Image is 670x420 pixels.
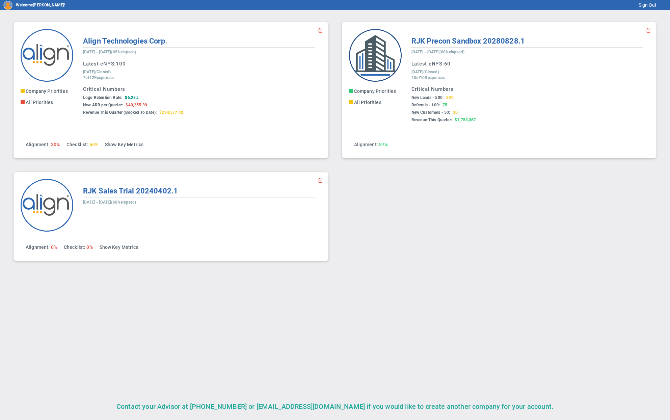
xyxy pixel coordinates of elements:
[94,75,114,80] span: Responses
[354,142,378,147] span: Alignment:
[83,61,116,67] span: Latest eNPS:
[95,70,111,74] span: (Closed)
[411,37,525,45] span: RJK Precon Sandbox 20280828.1
[100,244,138,250] a: Show Key Metrics
[26,244,50,250] span: Alignment:
[33,3,64,7] span: [PERSON_NAME]
[21,29,73,82] img: 10991.Company.photo
[444,61,451,67] span: 60
[3,1,12,10] img: 50429.Person.photo
[420,75,425,80] span: 10
[159,110,183,115] span: $294,577.42
[21,179,73,232] img: 31656.Company.photo
[83,86,315,93] h3: Critical Numbers
[411,95,444,100] span: New Leads - 500:
[105,142,143,147] a: Show Key Metrics
[411,86,643,93] h3: Critical Numbers
[425,50,426,54] span: -
[349,29,402,82] img: 33498.Company.photo
[85,75,89,80] span: of
[99,50,111,54] span: [DATE]
[83,103,123,107] span: New ARR per Quarter:
[111,200,112,205] span: (
[120,200,136,205] span: elapsed)
[120,50,136,54] span: elapsed)
[83,37,167,45] span: Align Technologies Corp.
[453,110,458,115] span: 30
[411,70,424,74] span: [DATE]
[411,110,450,115] span: New Customers - 50:
[51,142,60,147] span: 30%
[411,75,416,80] span: 10
[427,50,439,54] span: [DATE]
[26,100,53,105] span: All Priorities
[116,61,126,67] span: 100
[99,200,111,205] span: [DATE]
[111,50,112,54] span: (
[83,75,85,80] span: 7
[125,95,139,100] span: 86.28%
[83,70,95,74] span: [DATE]
[411,50,424,54] span: [DATE]
[83,187,178,195] span: RJK Sales Trial 20240402.1
[96,200,98,205] span: -
[425,75,445,80] span: Responses
[83,50,95,54] span: [DATE]
[86,244,92,250] span: 0%
[96,50,98,54] span: -
[83,110,157,115] span: Revenue This Quarter (Booked To Date):
[113,50,120,54] span: 65%
[446,95,453,100] span: 300
[83,95,122,100] span: Logo Retention Rate:
[439,50,441,54] span: (
[16,3,65,7] h5: Welcome !
[455,117,476,122] span: $1,758,367
[51,244,57,250] span: 0%
[26,88,68,94] span: Company Priorities
[449,50,464,54] span: elapsed)
[26,142,50,147] span: Alignment:
[411,103,440,107] span: Referrals - 100:
[411,117,452,122] span: Revenue This Quarter:
[113,200,120,205] span: 68%
[379,142,388,147] span: 87%
[64,244,85,250] span: Checklist:
[89,142,98,147] span: 60%
[89,75,94,80] span: 12
[354,88,396,94] span: Company Priorities
[83,200,95,205] span: [DATE]
[354,100,381,105] span: All Priorities
[416,75,420,80] span: of
[411,61,444,67] span: Latest eNPS:
[66,142,88,147] span: Checklist:
[423,70,439,74] span: (Closed)
[441,50,449,54] span: 68%
[443,103,447,107] span: 75
[126,103,147,107] span: $40,255.39
[7,400,663,413] div: Contact your Advisor at [PHONE_NUMBER] or [EMAIL_ADDRESS][DOMAIN_NAME] if you would like to creat...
